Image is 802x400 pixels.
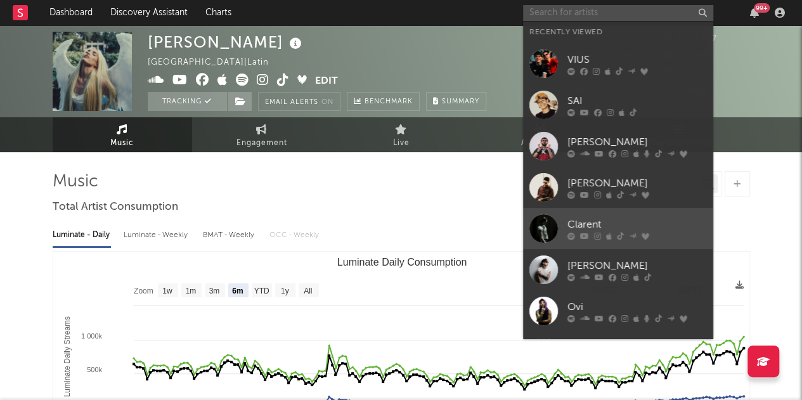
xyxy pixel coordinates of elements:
text: 1w [162,287,172,295]
button: Email AlertsOn [258,92,340,111]
div: VIUS [567,52,707,67]
span: Benchmark [365,94,413,110]
div: [PERSON_NAME] [567,176,707,191]
text: 1y [280,287,288,295]
div: [PERSON_NAME] [567,258,707,273]
a: [PERSON_NAME] [523,126,713,167]
div: BMAT - Weekly [203,224,257,246]
div: Luminate - Weekly [124,224,190,246]
a: [PERSON_NAME] [523,249,713,290]
button: Edit [315,74,338,89]
button: Tracking [148,92,227,111]
a: Ovi [523,290,713,332]
a: Audience [471,117,611,152]
input: Search for artists [523,5,713,21]
a: Clarent [523,208,713,249]
span: Music [110,136,134,151]
div: Luminate - Daily [53,224,111,246]
text: 1 000k [81,332,102,340]
text: 3m [209,287,219,295]
a: SAI [523,84,713,126]
a: Benchmark [347,92,420,111]
text: YTD [254,287,269,295]
a: Music [53,117,192,152]
button: Summary [426,92,486,111]
a: Live [332,117,471,152]
span: Live [393,136,410,151]
text: Luminate Daily Consumption [337,257,467,268]
span: Engagement [236,136,287,151]
span: Audience [521,136,560,151]
em: On [321,99,333,106]
text: 6m [232,287,243,295]
a: [PERSON_NAME] [523,332,713,373]
div: Clarent [567,217,707,232]
a: Engagement [192,117,332,152]
div: SAI [567,93,707,108]
div: [PERSON_NAME] [567,134,707,150]
div: Recently Viewed [529,25,707,40]
div: [PERSON_NAME] [148,32,305,53]
text: 500k [87,366,102,373]
a: [PERSON_NAME] [523,167,713,208]
button: 99+ [750,8,759,18]
span: Total Artist Consumption [53,200,178,215]
a: VIUS [523,43,713,84]
div: 99 + [754,3,770,13]
text: Luminate Daily Streams [63,316,72,397]
div: [GEOGRAPHIC_DATA] | Latin [148,55,283,70]
text: All [304,287,312,295]
text: 1m [185,287,196,295]
span: Summary [442,98,479,105]
text: Zoom [134,287,153,295]
div: Ovi [567,299,707,314]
